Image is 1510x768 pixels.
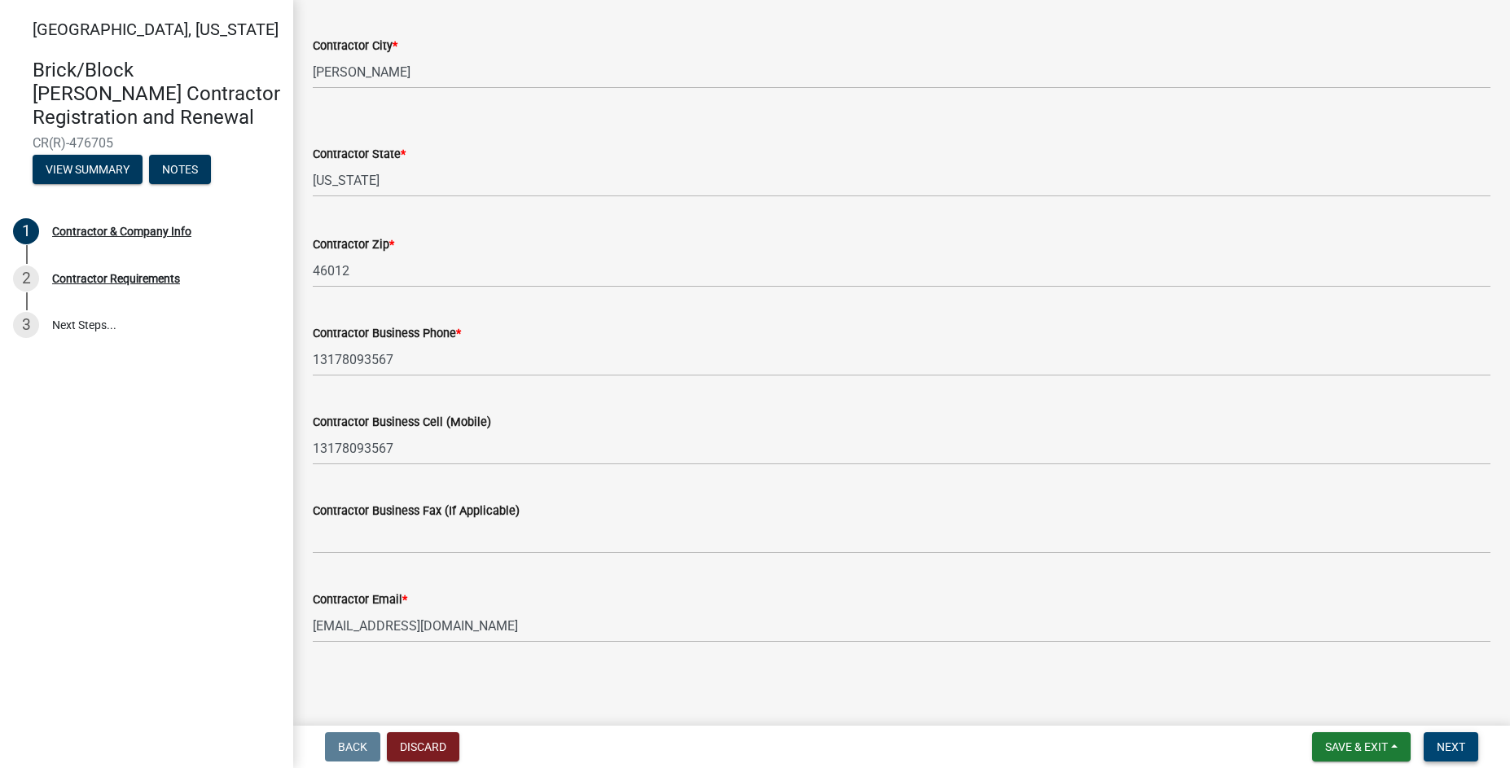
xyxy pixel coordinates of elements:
label: Contractor Email [313,595,407,606]
label: Contractor State [313,149,406,160]
button: Next [1424,732,1478,761]
div: Contractor & Company Info [52,226,191,237]
span: Save & Exit [1325,740,1388,753]
span: CR(R)-476705 [33,135,261,151]
span: Back [338,740,367,753]
button: Back [325,732,380,761]
h4: Brick/Block [PERSON_NAME] Contractor Registration and Renewal [33,59,280,129]
span: Next [1437,740,1465,753]
button: Notes [149,155,211,184]
label: Contractor City [313,41,397,52]
wm-modal-confirm: Summary [33,165,143,178]
div: Contractor Requirements [52,273,180,284]
span: [GEOGRAPHIC_DATA], [US_STATE] [33,20,279,39]
button: View Summary [33,155,143,184]
div: 1 [13,218,39,244]
div: 2 [13,266,39,292]
wm-modal-confirm: Notes [149,165,211,178]
div: 3 [13,312,39,338]
label: Contractor Business Phone [313,328,461,340]
button: Save & Exit [1312,732,1411,761]
label: Contractor Business Cell (Mobile) [313,417,491,428]
label: Contractor Business Fax (If Applicable) [313,506,520,517]
button: Discard [387,732,459,761]
label: Contractor Zip [313,239,394,251]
